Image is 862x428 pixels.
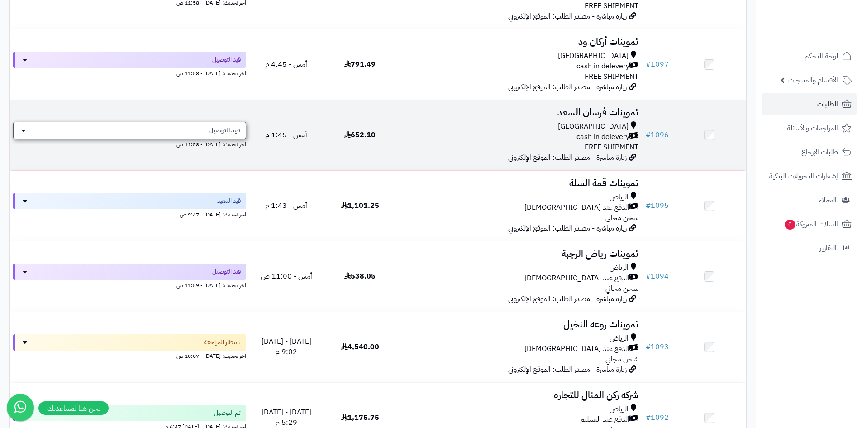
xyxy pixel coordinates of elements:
[785,220,795,230] span: 0
[801,146,838,159] span: طلبات الإرجاع
[762,117,857,139] a: المراجعات والأسئلة
[524,202,629,213] span: الدفع عند [DEMOGRAPHIC_DATA]
[344,271,376,282] span: 538.05
[204,338,241,347] span: بانتظار المراجعة
[610,263,629,273] span: الرياض
[212,267,241,276] span: قيد التوصيل
[646,341,651,352] span: #
[610,192,629,202] span: الرياض
[344,59,376,70] span: 791.49
[784,218,838,231] span: السلات المتروكة
[558,51,629,61] span: [GEOGRAPHIC_DATA]
[508,11,627,22] span: زيارة مباشرة - مصدر الطلب: الموقع الإلكتروني
[646,271,651,282] span: #
[762,45,857,67] a: لوحة التحكم
[13,351,246,360] div: اخر تحديث: [DATE] - 10:07 ص
[508,152,627,163] span: زيارة مباشرة - مصدر الطلب: الموقع الإلكتروني
[400,178,638,188] h3: تموينات قمة السلة
[646,130,669,140] a: #1096
[212,55,241,64] span: قيد التوصيل
[819,242,837,255] span: التقارير
[400,390,638,400] h3: شركه ركن المنال للتجاره
[819,194,837,207] span: العملاء
[788,74,838,87] span: الأقسام والمنتجات
[610,404,629,414] span: الرياض
[585,71,638,82] span: FREE SHIPMENT
[13,68,246,77] div: اخر تحديث: [DATE] - 11:58 ص
[265,130,307,140] span: أمس - 1:45 م
[265,59,307,70] span: أمس - 4:45 م
[400,107,638,118] h3: تموينات فرسان السعد
[508,293,627,304] span: زيارة مباشرة - مصدر الطلب: الموقع الإلكتروني
[262,407,311,428] span: [DATE] - [DATE] 5:29 م
[646,200,651,211] span: #
[646,200,669,211] a: #1095
[762,93,857,115] a: الطلبات
[605,354,638,365] span: شحن مجاني
[524,344,629,354] span: الدفع عند [DEMOGRAPHIC_DATA]
[787,122,838,135] span: المراجعات والأسئلة
[769,170,838,183] span: إشعارات التحويلات البنكية
[800,24,853,43] img: logo-2.png
[13,209,246,219] div: اخر تحديث: [DATE] - 9:47 ص
[576,61,629,72] span: cash in delevery
[610,333,629,344] span: الرياض
[762,165,857,187] a: إشعارات التحويلات البنكية
[508,364,627,375] span: زيارة مباشرة - مصدر الطلب: الموقع الإلكتروني
[209,126,240,135] span: قيد التوصيل
[646,412,651,423] span: #
[762,189,857,211] a: العملاء
[646,412,669,423] a: #1092
[341,341,379,352] span: 4,540.00
[646,341,669,352] a: #1093
[605,283,638,294] span: شحن مجاني
[817,98,838,111] span: الطلبات
[805,50,838,63] span: لوحة التحكم
[13,139,246,149] div: اخر تحديث: [DATE] - 11:58 ص
[585,142,638,153] span: FREE SHIPMENT
[508,82,627,92] span: زيارة مباشرة - مصدر الطلب: الموقع الإلكتروني
[558,121,629,132] span: [GEOGRAPHIC_DATA]
[400,37,638,47] h3: تموينات أركان ود
[261,271,312,282] span: أمس - 11:00 ص
[646,59,651,70] span: #
[508,223,627,234] span: زيارة مباشرة - مصدر الطلب: الموقع الإلكتروني
[576,132,629,142] span: cash in delevery
[646,130,651,140] span: #
[400,319,638,330] h3: تموينات روعه النخيل
[524,273,629,284] span: الدفع عند [DEMOGRAPHIC_DATA]
[13,280,246,289] div: اخر تحديث: [DATE] - 11:59 ص
[646,271,669,282] a: #1094
[341,200,379,211] span: 1,101.25
[341,412,379,423] span: 1,175.75
[762,141,857,163] a: طلبات الإرجاع
[580,414,629,425] span: الدفع عند التسليم
[214,409,241,418] span: تم التوصيل
[762,213,857,235] a: السلات المتروكة0
[605,212,638,223] span: شحن مجاني
[344,130,376,140] span: 652.10
[265,200,307,211] span: أمس - 1:43 م
[262,336,311,357] span: [DATE] - [DATE] 9:02 م
[400,249,638,259] h3: تموينات رياض الرجبة
[217,197,241,206] span: قيد التنفيذ
[646,59,669,70] a: #1097
[762,237,857,259] a: التقارير
[585,0,638,11] span: FREE SHIPMENT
